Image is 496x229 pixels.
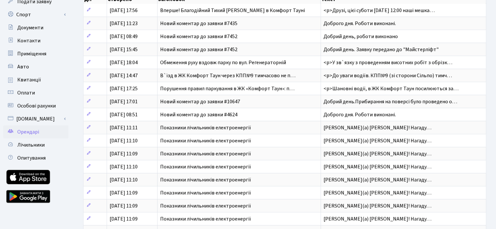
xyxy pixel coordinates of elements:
[323,72,452,79] span: <p>До уваги водіїв. КПП№9 (зі сторони Сільпо) тимч…
[3,125,68,138] a: Орендарі
[17,50,46,57] span: Приміщення
[323,163,431,170] span: [PERSON_NAME](а) [PERSON_NAME]! Нагаду…
[110,163,138,170] span: [DATE] 11:10
[323,124,431,131] span: [PERSON_NAME](а) [PERSON_NAME]! Нагаду…
[323,7,435,14] span: <p>Друзі, цієї суботи [DATE] 12:00 наші мешка…
[110,189,138,196] span: [DATE] 11:09
[323,98,457,105] span: Добрий день.Прибирання на поверсі було проведено о…
[323,189,431,196] span: [PERSON_NAME](а) [PERSON_NAME]! Нагаду…
[17,37,40,44] span: Контакти
[160,111,237,118] span: Новий коментар до заявки #4624
[3,21,68,34] a: Документи
[323,33,398,40] span: Добрий день, роботи виконано
[17,76,41,83] span: Квитанції
[110,7,138,14] span: [DATE] 17:56
[3,34,68,47] a: Контакти
[160,202,251,209] span: Показники лічильників електроенергії
[323,85,458,92] span: <p>Шановні водії, в ЖК Комфорт Таун посилюються за…
[160,215,251,222] span: Показники лічильників електроенергії
[160,98,240,105] span: Новий коментар до заявки #10647
[110,215,138,222] span: [DATE] 11:09
[110,85,138,92] span: [DATE] 17:25
[17,128,39,136] span: Орендарі
[3,151,68,165] a: Опитування
[160,150,251,157] span: Показники лічильників електроенергії
[110,111,138,118] span: [DATE] 08:51
[160,85,294,92] span: Порушення правил паркування в ЖК «Комфорт Таун»: п…
[3,86,68,99] a: Оплати
[17,89,35,96] span: Оплати
[110,124,138,131] span: [DATE] 11:11
[17,154,46,162] span: Опитування
[3,47,68,60] a: Приміщення
[110,46,138,53] span: [DATE] 15:45
[160,124,251,131] span: Показники лічильників електроенергії
[160,7,305,14] span: Вперше! Благодійний Тихий [PERSON_NAME] в Комфорт Тауні
[17,24,43,31] span: Документи
[17,102,56,109] span: Особові рахунки
[110,59,138,66] span: [DATE] 18:04
[160,46,237,53] span: Новий коментар до заявки #7452
[323,59,452,66] span: <p>У зв`язку з проведенням висотних робіт з обрізк…
[110,176,138,183] span: [DATE] 11:10
[160,176,251,183] span: Показники лічильників електроенергії
[323,46,439,53] span: Добрий день. Заявку передано до "Майстерліфт"
[17,141,45,149] span: Лічильники
[323,202,431,209] span: [PERSON_NAME](а) [PERSON_NAME]! Нагаду…
[160,20,237,27] span: Новий коментар до заявки #7435
[3,138,68,151] a: Лічильники
[110,72,138,79] span: [DATE] 14:47
[323,150,431,157] span: [PERSON_NAME](а) [PERSON_NAME]! Нагаду…
[323,137,431,144] span: [PERSON_NAME](а) [PERSON_NAME]! Нагаду…
[160,33,237,40] span: Новий коментар до заявки #7452
[110,98,138,105] span: [DATE] 17:01
[160,189,251,196] span: Показники лічильників електроенергії
[323,111,396,118] span: Доброго дня. Роботи виконані.
[110,137,138,144] span: [DATE] 11:10
[3,99,68,112] a: Особові рахунки
[3,60,68,73] a: Авто
[3,73,68,86] a: Квитанції
[3,8,68,21] a: Спорт
[160,59,286,66] span: Обмеження руху вздовж парку по вул. Регенераторній
[3,112,68,125] a: [DOMAIN_NAME]
[323,215,431,222] span: [PERSON_NAME](а) [PERSON_NAME]! Нагаду…
[160,163,251,170] span: Показники лічильників електроенергії
[110,33,138,40] span: [DATE] 08:49
[160,137,251,144] span: Показники лічильників електроенергії
[323,176,431,183] span: [PERSON_NAME](а) [PERSON_NAME]! Нагаду…
[110,150,138,157] span: [DATE] 11:09
[110,202,138,209] span: [DATE] 11:09
[110,20,138,27] span: [DATE] 11:23
[323,20,396,27] span: Доброго дня. Роботи виконані.
[17,63,29,70] span: Авто
[160,72,295,79] span: В`їзд в ЖК Комфорт Таун через КПП№9 тимчасово не п…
